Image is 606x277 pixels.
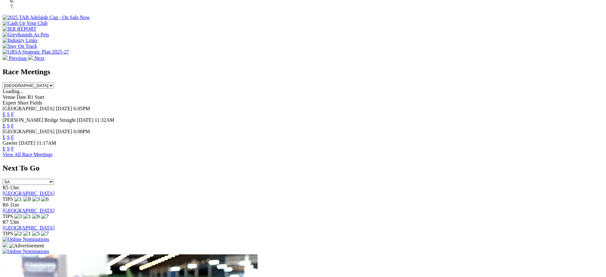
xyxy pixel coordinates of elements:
h2: Next To Go [3,164,603,172]
img: 2 [14,231,22,237]
span: [DATE] [56,129,72,134]
span: [DATE] [77,117,93,123]
a: F [11,135,14,140]
span: R1 Start [27,94,44,100]
span: 13m [10,185,19,190]
a: View All Race Meetings [3,152,53,157]
span: TIPS [3,231,13,236]
span: Fields [30,100,42,106]
a: F [11,146,14,151]
img: 5 [32,231,40,237]
img: 2025 TAB Adelaide Cup - On Sale Now [3,15,90,20]
span: [DATE] [56,106,72,111]
span: Venue [3,94,15,100]
img: Online Nominations [3,249,49,254]
span: 11:17AM [37,140,56,146]
img: Industry Links [3,38,38,43]
a: Next [28,55,44,61]
span: [GEOGRAPHIC_DATA] [3,129,55,134]
span: 53m [10,219,19,225]
img: 1 [23,231,31,237]
img: Advertisement [9,243,44,249]
img: GRSA Strategic Plan 2025-27 [3,49,69,55]
a: S [7,112,10,117]
a: E [3,123,6,128]
a: Previous [3,55,28,61]
h2: Race Meetings [3,68,603,76]
span: Loading... [3,89,23,94]
span: TIPS [3,214,13,219]
span: 6:05PM [74,106,90,111]
img: 7 [41,214,49,219]
img: Stay On Track [3,43,37,49]
span: Short [18,100,29,106]
a: E [3,135,6,140]
a: [GEOGRAPHIC_DATA] [3,225,55,230]
a: S [7,135,10,140]
span: TIPS [3,196,13,202]
span: [GEOGRAPHIC_DATA] [3,106,55,111]
span: Gawler [3,140,18,146]
a: E [3,112,6,117]
a: [GEOGRAPHIC_DATA] [3,191,55,196]
img: 8 [23,196,31,202]
img: 15187_Greyhounds_GreysPlayCentral_Resize_SA_WebsiteBanner_300x115_2025.jpg [3,242,8,247]
img: 3 [32,196,40,202]
span: [PERSON_NAME] Bridge Straight [3,117,76,123]
span: 11:32AM [95,117,114,123]
span: Expert [3,100,16,106]
img: 1 [14,196,22,202]
span: Date [17,94,26,100]
img: Greyhounds As Pets [3,32,49,38]
img: chevron-left-pager-white.svg [3,55,8,60]
a: [GEOGRAPHIC_DATA] [3,208,55,213]
img: 3 [14,214,22,219]
img: IER REPORT [3,26,36,32]
span: R6 [3,202,9,208]
span: R7 [3,219,9,225]
span: R5 [3,185,9,190]
a: F [11,123,14,128]
span: Previous [9,55,27,61]
img: Online Nominations [3,237,49,242]
span: Next [34,55,44,61]
span: [DATE] [19,140,35,146]
img: 7 [41,231,49,237]
a: S [7,146,10,151]
img: 6 [41,196,49,202]
a: E [3,146,6,151]
img: 1 [23,214,31,219]
a: F [11,112,14,117]
img: Cash Up Your Club [3,20,47,26]
a: S [7,123,10,128]
span: 31m [10,202,19,208]
span: 6:08PM [74,129,90,134]
img: chevron-right-pager-white.svg [28,55,33,60]
img: 6 [32,214,40,219]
